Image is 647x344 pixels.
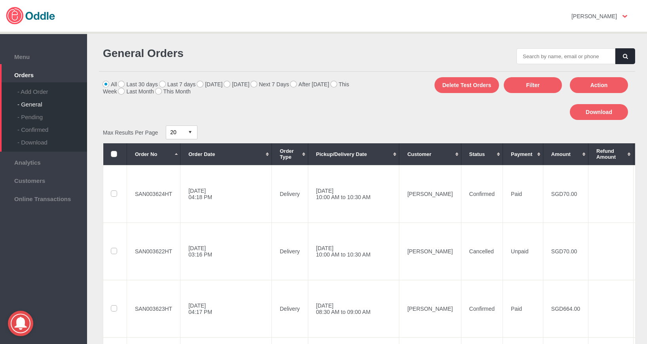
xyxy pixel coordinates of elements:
[503,222,543,280] td: Unpaid
[180,222,272,280] td: [DATE] 03:16 PM
[156,88,191,95] label: This Month
[4,51,83,60] span: Menu
[4,70,83,78] span: Orders
[503,280,543,337] td: Paid
[17,108,87,120] div: - Pending
[461,165,503,222] td: Confirmed
[271,222,308,280] td: Delivery
[399,165,461,222] td: [PERSON_NAME]
[127,222,180,280] td: SAN003622HT
[159,81,196,87] label: Last 7 days
[271,280,308,337] td: Delivery
[570,104,628,120] button: Download
[504,77,562,93] button: Filter
[180,143,272,165] th: Order Date
[461,222,503,280] td: Cancelled
[251,81,289,87] label: Next 7 Days
[622,15,627,18] img: user-option-arrow.png
[503,165,543,222] td: Paid
[399,222,461,280] td: [PERSON_NAME]
[103,47,363,60] h1: General Orders
[4,194,83,202] span: Online Transactions
[271,143,308,165] th: Order Type
[543,280,588,337] td: SGD664.00
[127,143,180,165] th: Order No
[516,48,615,64] input: Search by name, email or phone
[543,165,588,222] td: SGD70.00
[461,280,503,337] td: Confirmed
[570,77,628,93] button: Action
[4,157,83,166] span: Analytics
[308,222,399,280] td: [DATE] 10:00 AM to 10:30 AM
[17,82,87,95] div: - Add Order
[290,81,329,87] label: After [DATE]
[17,95,87,108] div: - General
[127,165,180,222] td: SAN003624HT
[543,222,588,280] td: SGD70.00
[271,165,308,222] td: Delivery
[399,143,461,165] th: Customer
[224,81,249,87] label: [DATE]
[103,129,158,135] span: Max Results Per Page
[118,88,154,95] label: Last Month
[434,77,499,93] button: Delete Test Orders
[308,280,399,337] td: [DATE] 08:30 AM to 09:00 AM
[503,143,543,165] th: Payment
[4,175,83,184] span: Customers
[17,133,87,146] div: - Download
[571,13,617,19] strong: [PERSON_NAME]
[180,280,272,337] td: [DATE] 04:17 PM
[118,81,157,87] label: Last 30 days
[399,280,461,337] td: [PERSON_NAME]
[197,81,222,87] label: [DATE]
[543,143,588,165] th: Amount
[17,120,87,133] div: - Confirmed
[461,143,503,165] th: Status
[308,143,399,165] th: Pickup/Delivery Date
[588,143,634,165] th: Refund Amount
[308,165,399,222] td: [DATE] 10:00 AM to 10:30 AM
[103,81,117,87] label: All
[127,280,180,337] td: SAN003623HT
[180,165,272,222] td: [DATE] 04:18 PM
